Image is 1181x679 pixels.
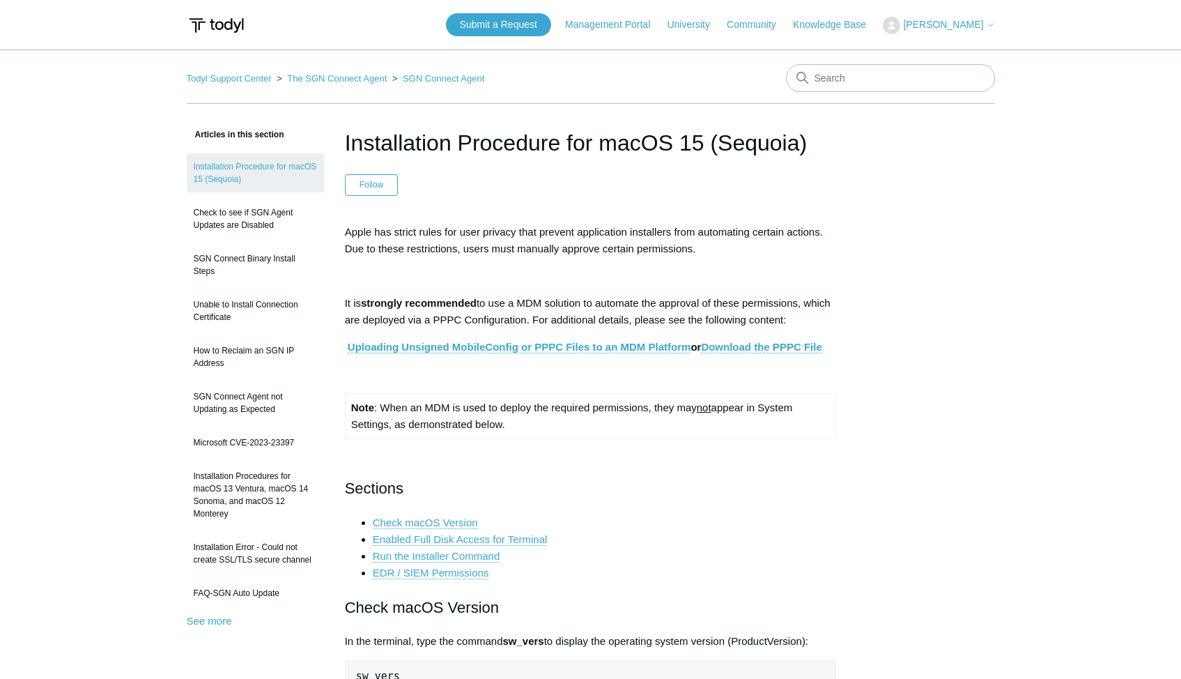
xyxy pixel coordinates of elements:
td: : When an MDM is used to deploy the required permissions, they may appear in System Settings, as ... [345,393,836,438]
strong: sw_vers [502,635,543,647]
a: Management Portal [565,17,664,32]
a: Run the Installer Command [373,550,500,563]
a: Installation Procedures for macOS 13 Ventura, macOS 14 Sonoma, and macOS 12 Monterey [187,463,324,527]
a: Knowledge Base [793,17,880,32]
button: Follow Article [345,174,399,195]
span: not [697,402,711,413]
a: Download the PPPC File [701,341,821,353]
strong: or [348,341,822,353]
span: Articles in this section [187,130,284,139]
a: Submit a Request [446,13,551,36]
a: Installation Procedure for macOS 15 (Sequoia) [187,153,324,192]
img: Todyl Support Center Help Center home page [187,13,246,38]
strong: strongly recommended [361,297,477,309]
a: Installation Error - Could not create SSL/TLS secure channel [187,534,324,573]
h2: Sections [345,476,837,501]
li: Todyl Support Center [187,73,275,84]
li: SGN Connect Agent [389,73,484,84]
a: How to Reclaim an SGN IP Address [187,337,324,376]
input: Search [786,64,995,92]
a: FAQ-SGN Auto Update [187,580,324,606]
a: Todyl Support Center [187,73,272,84]
h1: Installation Procedure for macOS 15 (Sequoia) [345,126,837,160]
strong: Note [351,402,374,413]
a: Unable to Install Connection Certificate [187,291,324,330]
a: Uploading Unsigned MobileConfig or PPPC Files to an MDM Platform [348,341,691,353]
a: SGN Connect Binary Install Steps [187,245,324,284]
a: EDR / SIEM Permissions [373,567,489,579]
li: The SGN Connect Agent [274,73,389,84]
a: Check to see if SGN Agent Updates are Disabled [187,199,324,238]
p: In the terminal, type the command to display the operating system version (ProductVersion): [345,633,837,650]
p: It is to use a MDM solution to automate the approval of these permissions, which are deployed via... [345,295,837,328]
a: SGN Connect Agent [403,73,484,84]
span: [PERSON_NAME] [903,19,983,30]
a: The SGN Connect Agent [287,73,387,84]
h2: Check macOS Version [345,595,837,620]
button: [PERSON_NAME] [883,17,994,34]
a: SGN Connect Agent not Updating as Expected [187,383,324,422]
a: See more [187,615,232,627]
a: Check macOS Version [373,517,478,529]
a: Microsoft CVE-2023-23397 [187,429,324,456]
a: Enabled Full Disk Access for Terminal [373,533,548,546]
a: University [667,17,723,32]
a: Community [727,17,790,32]
p: Apple has strict rules for user privacy that prevent application installers from automating certa... [345,224,837,257]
